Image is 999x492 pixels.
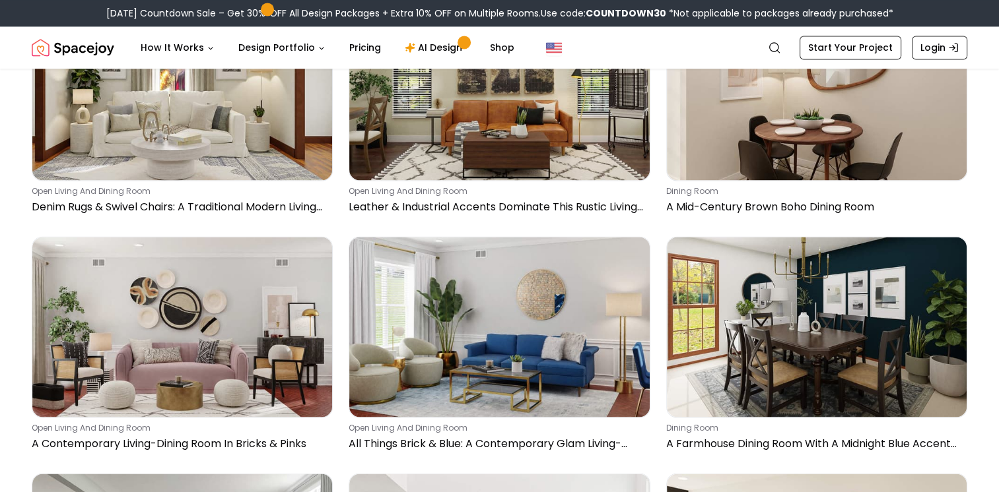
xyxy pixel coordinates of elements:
[541,7,666,20] span: Use code:
[32,1,332,181] img: Denim Rugs & Swivel Chairs: A Traditional Modern Living Room
[32,436,327,452] p: A Contemporary Living-Dining Room In Bricks & Pinks
[349,199,644,215] p: Leather & Industrial Accents Dominate This Rustic Living-Dining Room
[32,34,114,61] a: Spacejoy
[339,34,392,61] a: Pricing
[586,7,666,20] b: COUNTDOWN30
[32,423,327,433] p: open living and dining room
[667,1,967,181] img: A Mid-Century Brown Boho Dining Room
[349,186,644,197] p: open living and dining room
[666,436,962,452] p: A Farmhouse Dining Room With A Midnight Blue Accent Wall
[32,199,327,215] p: Denim Rugs & Swivel Chairs: A Traditional Modern Living Room
[912,36,967,59] a: Login
[130,34,525,61] nav: Main
[106,7,893,20] div: [DATE] Countdown Sale – Get 30% OFF All Design Packages + Extra 10% OFF on Multiple Rooms.
[349,237,649,417] img: All Things Brick & Blue: A Contemporary Glam Living-Dining Room
[32,236,333,457] a: A Contemporary Living-Dining Room In Bricks & Pinksopen living and dining roomA Contemporary Livi...
[32,34,114,61] img: Spacejoy Logo
[32,26,967,69] nav: Global
[349,436,644,452] p: All Things Brick & Blue: A Contemporary Glam Living-Dining Room
[479,34,525,61] a: Shop
[666,236,967,457] a: A Farmhouse Dining Room With A Midnight Blue Accent Walldining roomA Farmhouse Dining Room With A...
[546,40,562,55] img: United States
[394,34,477,61] a: AI Design
[666,199,962,215] p: A Mid-Century Brown Boho Dining Room
[666,423,962,433] p: dining room
[666,186,962,197] p: dining room
[32,237,332,417] img: A Contemporary Living-Dining Room In Bricks & Pinks
[349,423,644,433] p: open living and dining room
[800,36,901,59] a: Start Your Project
[349,1,649,181] img: Leather & Industrial Accents Dominate This Rustic Living-Dining Room
[666,7,893,20] span: *Not applicable to packages already purchased*
[349,236,650,457] a: All Things Brick & Blue: A Contemporary Glam Living-Dining Roomopen living and dining roomAll Thi...
[32,186,327,197] p: open living and dining room
[130,34,225,61] button: How It Works
[667,237,967,417] img: A Farmhouse Dining Room With A Midnight Blue Accent Wall
[228,34,336,61] button: Design Portfolio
